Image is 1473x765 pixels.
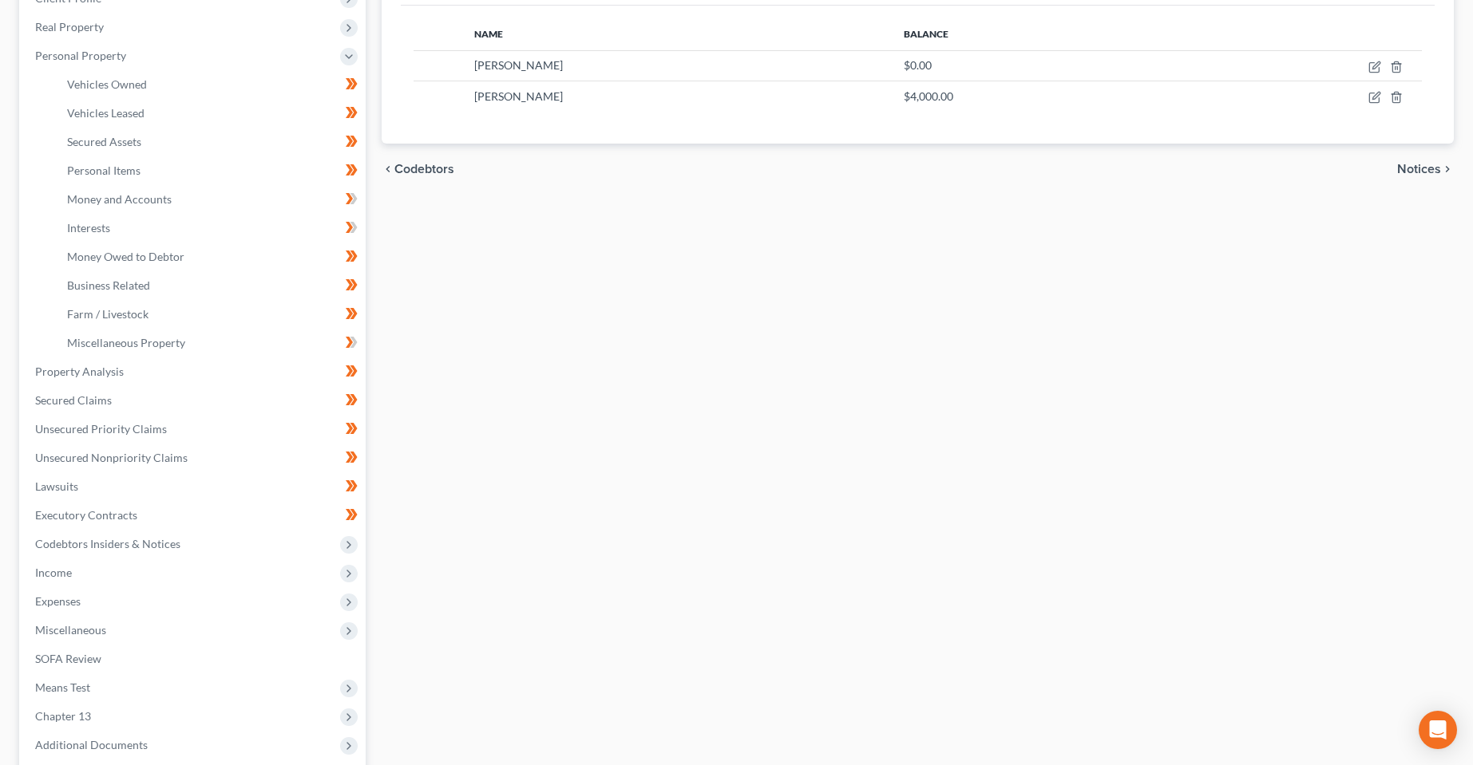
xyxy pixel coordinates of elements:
a: Vehicles Leased [54,99,366,128]
a: Property Analysis [22,357,366,386]
span: Vehicles Owned [67,77,147,91]
a: Miscellaneous Property [54,329,366,357]
a: Lawsuits [22,472,366,501]
span: Money and Accounts [67,192,172,206]
span: Business Related [67,278,150,292]
span: Balance [904,28,948,40]
span: Chapter 13 [35,709,91,723]
a: Secured Assets [54,128,366,156]
a: Money Owed to Debtor [54,243,366,271]
a: Executory Contracts [22,501,366,530]
a: Interests [54,214,366,243]
span: Codebtors [394,163,454,175]
a: Personal Items [54,156,366,185]
span: [PERSON_NAME] [474,58,563,72]
span: Income [35,566,72,579]
span: Lawsuits [35,479,78,493]
span: $4,000.00 [904,89,953,103]
i: chevron_right [1441,163,1454,175]
a: SOFA Review [22,645,366,673]
a: Business Related [54,271,366,300]
span: Codebtors Insiders & Notices [35,537,180,550]
span: Miscellaneous [35,623,106,637]
span: Secured Claims [35,393,112,407]
span: Expenses [35,594,81,608]
div: Open Intercom Messenger [1419,711,1457,749]
span: $0.00 [904,58,932,72]
button: chevron_left Codebtors [382,163,454,175]
span: Unsecured Priority Claims [35,422,167,436]
button: Notices chevron_right [1397,163,1454,175]
span: SOFA Review [35,652,101,665]
span: Interests [67,221,110,235]
a: Farm / Livestock [54,300,366,329]
a: Secured Claims [22,386,366,415]
span: Personal Property [35,49,126,62]
span: Vehicles Leased [67,106,145,120]
i: chevron_left [382,163,394,175]
span: Means Test [35,680,90,694]
span: Money Owed to Debtor [67,250,184,263]
a: Unsecured Nonpriority Claims [22,444,366,472]
span: Personal Items [67,164,141,177]
span: Miscellaneous Property [67,336,185,349]
span: Unsecured Nonpriority Claims [35,451,188,464]
span: Name [474,28,503,40]
a: Money and Accounts [54,185,366,214]
span: Real Property [35,20,104,34]
span: [PERSON_NAME] [474,89,563,103]
span: Notices [1397,163,1441,175]
span: Additional Documents [35,738,148,751]
span: Property Analysis [35,365,124,378]
span: Farm / Livestock [67,307,148,321]
span: Secured Assets [67,135,141,148]
a: Vehicles Owned [54,70,366,99]
a: Unsecured Priority Claims [22,415,366,444]
span: Executory Contracts [35,508,137,522]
